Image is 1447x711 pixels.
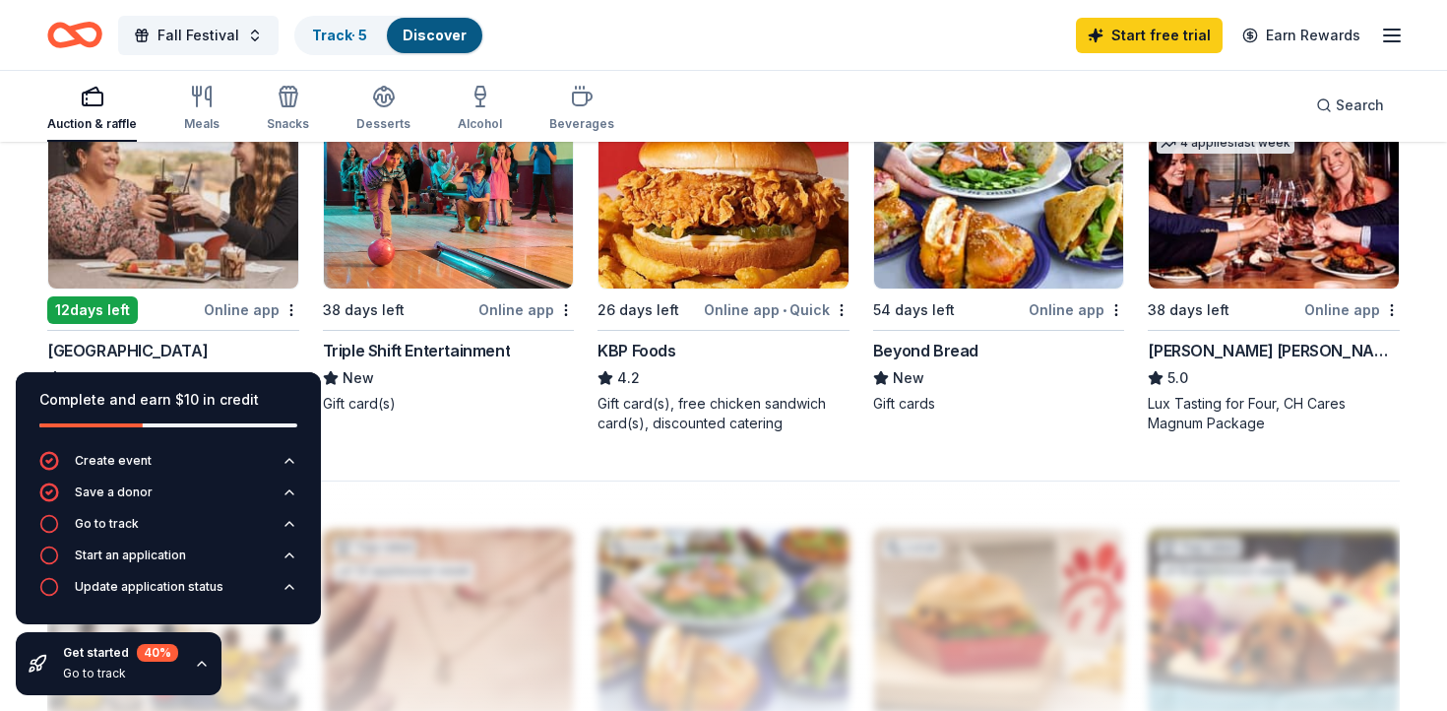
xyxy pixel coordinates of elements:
div: Auction & raffle [47,116,137,132]
div: 54 days left [873,298,955,322]
button: Snacks [267,77,309,142]
div: Alcohol [458,116,502,132]
button: Search [1300,86,1400,125]
div: Go to track [75,516,139,532]
button: Fall Festival [118,16,279,55]
span: Search [1336,94,1384,117]
div: [PERSON_NAME] [PERSON_NAME] Winery and Restaurants [1148,339,1400,362]
a: Image for Beyond BreadLocal54 days leftOnline appBeyond BreadNewGift cards [873,100,1125,414]
img: Image for Beyond Bread [874,101,1124,289]
div: Create event [75,453,152,469]
button: Auction & raffle [47,77,137,142]
a: Discover [403,27,467,43]
a: Earn Rewards [1230,18,1372,53]
span: 5.0 [1167,366,1188,390]
div: Lux Tasting for Four, CH Cares Magnum Package [1148,394,1400,433]
button: Beverages [549,77,614,142]
div: Beyond Bread [873,339,978,362]
a: Image for KBP Foods15 applieslast week26 days leftOnline app•QuickKBP Foods4.2Gift card(s), free ... [598,100,849,433]
div: Online app [204,297,299,322]
div: Online app [478,297,574,322]
div: KBP Foods [598,339,675,362]
span: New [343,366,374,390]
button: Desserts [356,77,410,142]
div: 26 days left [598,298,679,322]
div: Online app Quick [704,297,849,322]
div: 38 days left [1148,298,1229,322]
a: Start free trial [1076,18,1223,53]
span: Fall Festival [157,24,239,47]
div: Start an application [75,548,186,563]
div: Update application status [75,579,223,595]
div: Beverages [549,116,614,132]
span: • [783,302,786,318]
div: Triple Shift Entertainment [323,339,511,362]
div: Gift cards [873,394,1125,414]
img: Image for Triple Shift Entertainment [324,101,574,289]
span: New [893,366,924,390]
div: 38 days left [323,298,405,322]
a: Image for Cooper's Hawk Winery and RestaurantsTop rated4 applieslast week38 days leftOnline app[P... [1148,100,1400,433]
div: 12 days left [47,296,138,324]
button: Save a donor [39,483,297,514]
div: Online app [1029,297,1124,322]
button: Go to track [39,514,297,546]
div: Desserts [356,116,410,132]
a: Image for Omni Tucson National ResortLocal12days leftOnline app[GEOGRAPHIC_DATA]NewGift certifica... [47,100,299,414]
img: Image for Omni Tucson National Resort [48,101,298,289]
div: Gift card(s), free chicken sandwich card(s), discounted catering [598,394,849,433]
a: Home [47,12,102,58]
div: Meals [184,116,220,132]
a: Image for Triple Shift Entertainment1 applylast week38 days leftOnline appTriple Shift Entertainm... [323,100,575,414]
div: 40 % [137,644,178,662]
button: Start an application [39,546,297,577]
div: Go to track [63,666,178,681]
img: Image for Cooper's Hawk Winery and Restaurants [1149,101,1399,289]
img: Image for KBP Foods [598,101,849,289]
button: Track· 5Discover [294,16,484,55]
div: Online app [1304,297,1400,322]
div: Get started [63,644,178,662]
div: Complete and earn $10 in credit [39,388,297,412]
button: Meals [184,77,220,142]
button: Create event [39,451,297,483]
button: Update application status [39,577,297,609]
div: 4 applies last week [1157,133,1294,154]
div: Gift card(s) [323,394,575,414]
div: Snacks [267,116,309,132]
div: [GEOGRAPHIC_DATA] [47,339,208,362]
button: Alcohol [458,77,502,142]
span: 4.2 [617,366,640,390]
div: Save a donor [75,485,153,500]
a: Track· 5 [312,27,367,43]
